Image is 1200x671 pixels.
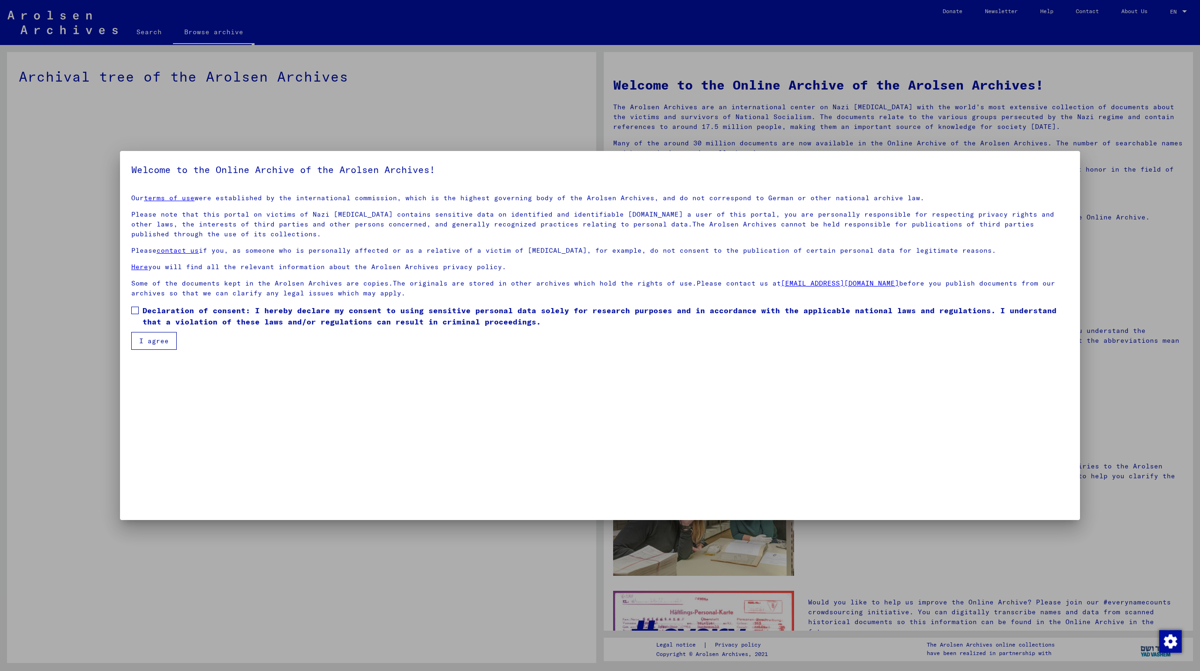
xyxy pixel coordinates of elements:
[131,162,1069,177] h5: Welcome to the Online Archive of the Arolsen Archives!
[131,332,177,350] button: I agree
[144,194,195,202] a: terms of use
[131,263,148,271] a: Here
[142,305,1069,327] span: Declaration of consent: I hereby declare my consent to using sensitive personal data solely for r...
[131,193,1069,203] p: Our were established by the international commission, which is the highest governing body of the ...
[781,279,899,287] a: [EMAIL_ADDRESS][DOMAIN_NAME]
[131,262,1069,272] p: you will find all the relevant information about the Arolsen Archives privacy policy.
[157,246,199,255] a: contact us
[131,246,1069,256] p: Please if you, as someone who is personally affected or as a relative of a victim of [MEDICAL_DAT...
[131,210,1069,239] p: Please note that this portal on victims of Nazi [MEDICAL_DATA] contains sensitive data on identif...
[1159,630,1182,653] img: Change consent
[1159,630,1181,652] div: Change consent
[131,279,1069,298] p: Some of the documents kept in the Arolsen Archives are copies.The originals are stored in other a...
